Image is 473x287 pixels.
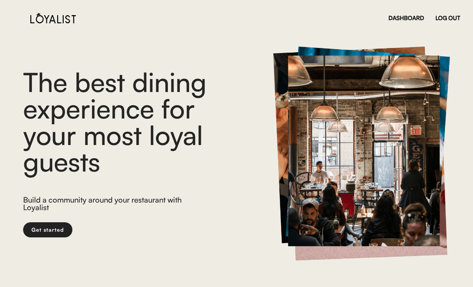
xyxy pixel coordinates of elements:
[435,15,460,21] div: LOG OUT
[388,15,424,21] div: DASHBOARD
[30,12,76,23] img: Loyalist%20Logo%20Black.svg
[23,222,72,237] button: Get started
[23,196,189,213] div: Build a community around your restaurant with Loyalist
[23,69,251,175] div: The best dining experience for your most loyal guests
[273,47,450,260] img: https%3A%2F%2Fcad833e4373cb143c693037db6b1f8a3.cdn.bubble.io%2Ff1706310385766x357021172207471900%...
